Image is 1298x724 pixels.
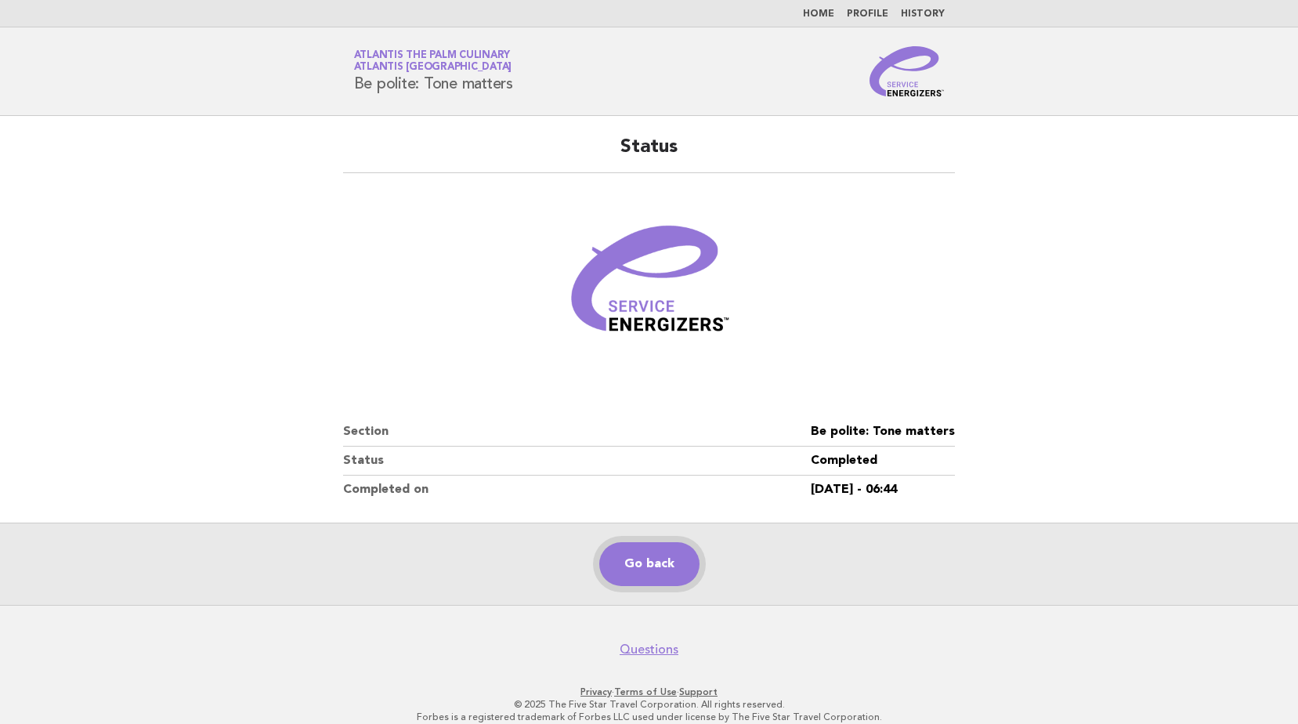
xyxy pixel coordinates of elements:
h1: Be polite: Tone matters [354,51,513,92]
p: Forbes is a registered trademark of Forbes LLC used under license by The Five Star Travel Corpora... [170,711,1129,723]
a: Atlantis The Palm CulinaryAtlantis [GEOGRAPHIC_DATA] [354,50,512,72]
dd: Completed [811,447,955,476]
dt: Status [343,447,811,476]
a: Support [679,686,718,697]
dt: Completed on [343,476,811,504]
img: Service Energizers [870,46,945,96]
p: © 2025 The Five Star Travel Corporation. All rights reserved. [170,698,1129,711]
img: Verified [555,192,743,380]
h2: Status [343,135,955,173]
span: Atlantis [GEOGRAPHIC_DATA] [354,63,512,73]
a: Profile [847,9,888,19]
a: Privacy [580,686,612,697]
p: · · [170,686,1129,698]
dt: Section [343,418,811,447]
a: Terms of Use [614,686,677,697]
dd: Be polite: Tone matters [811,418,955,447]
a: Home [803,9,834,19]
a: Go back [599,542,700,586]
a: Questions [620,642,678,657]
dd: [DATE] - 06:44 [811,476,955,504]
a: History [901,9,945,19]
